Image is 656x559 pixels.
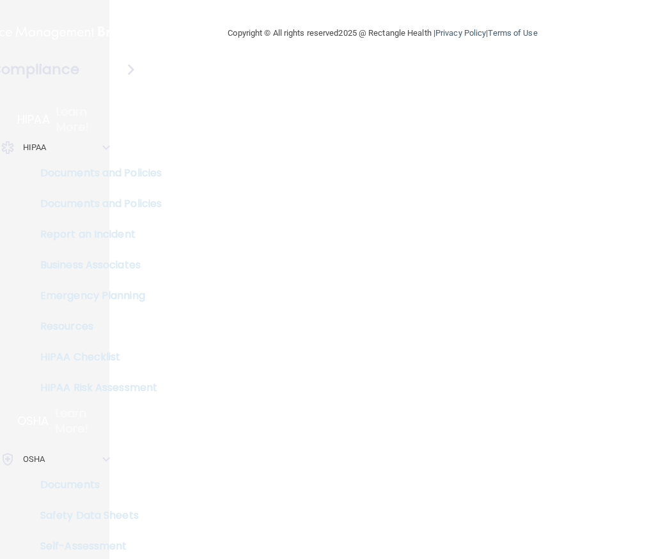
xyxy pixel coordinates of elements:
p: HIPAA [23,140,47,155]
p: HIPAA Checklist [8,351,183,364]
p: Report an Incident [8,228,183,241]
p: Learn More! [56,104,110,135]
p: Emergency Planning [8,289,183,302]
p: OSHA [17,413,49,429]
p: HIPAA [17,112,50,127]
div: Copyright © All rights reserved 2025 @ Rectangle Health | | [150,13,616,54]
p: Business Associates [8,259,183,272]
p: Documents and Policies [8,197,183,210]
a: Privacy Policy [435,28,486,38]
p: Documents and Policies [8,167,183,180]
a: Terms of Use [488,28,537,38]
p: OSHA [23,452,45,467]
p: Safety Data Sheets [8,509,183,522]
p: Self-Assessment [8,540,183,553]
p: Learn More! [56,406,110,436]
p: Resources [8,320,183,333]
p: HIPAA Risk Assessment [8,381,183,394]
p: Documents [8,479,183,491]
